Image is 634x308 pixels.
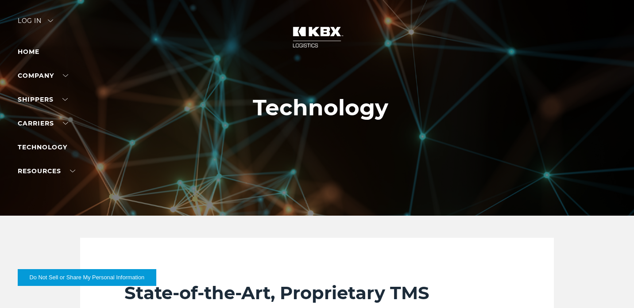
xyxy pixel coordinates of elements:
a: Carriers [18,119,68,127]
a: Home [18,48,39,56]
img: kbx logo [284,18,350,57]
iframe: Chat Widget [590,266,634,308]
h1: Technology [253,95,388,121]
a: Technology [18,143,67,151]
a: Company [18,72,68,80]
img: arrow [48,19,53,22]
a: RESOURCES [18,167,75,175]
h2: State-of-the-Art, Proprietary TMS [124,282,510,304]
button: Do Not Sell or Share My Personal Information [18,269,156,286]
a: SHIPPERS [18,95,68,103]
div: Log in [18,18,53,30]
